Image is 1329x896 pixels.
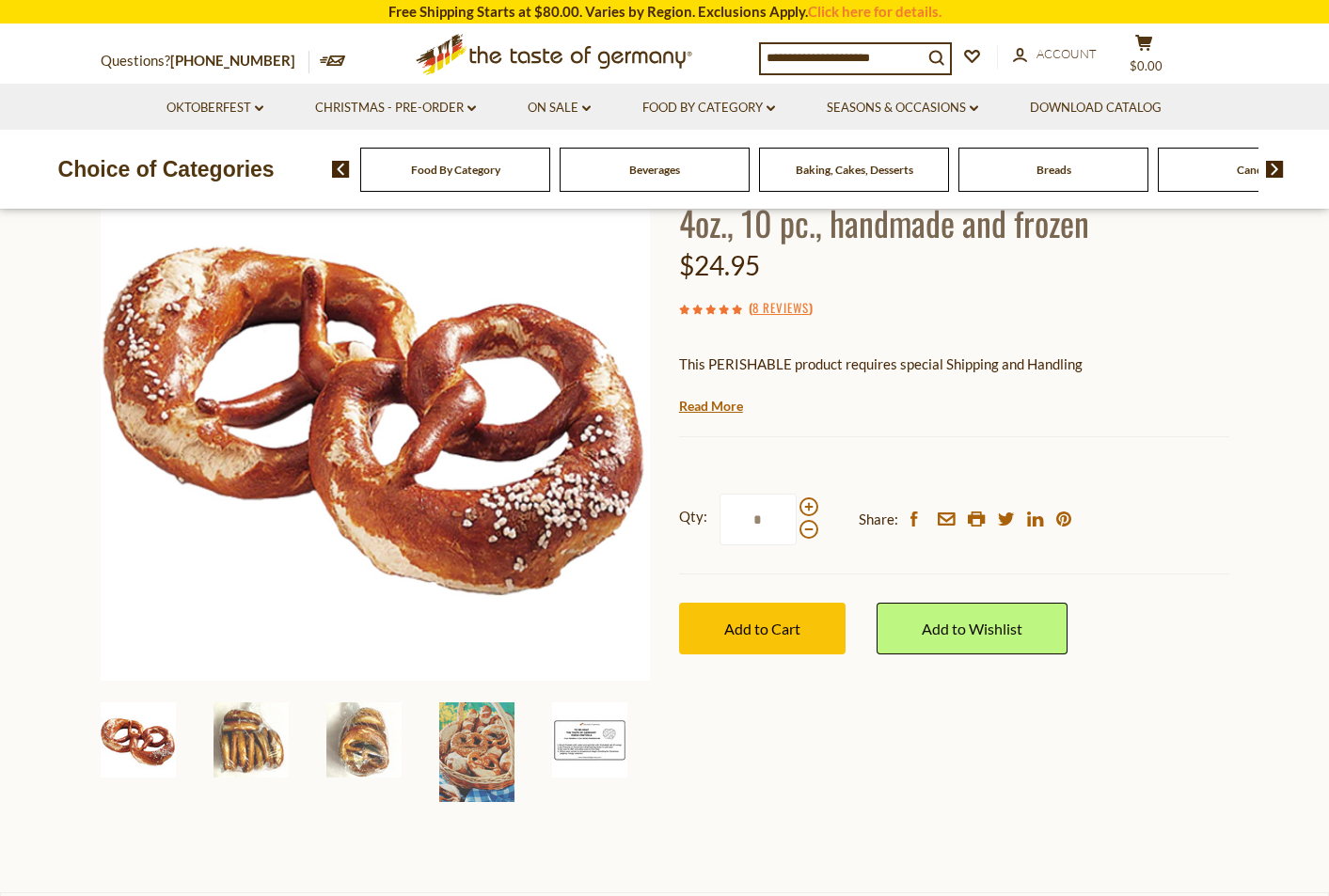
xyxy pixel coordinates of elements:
img: The Taste of Germany Bavarian Soft Pretzels, 4oz., 10 pc., handmade and frozen [101,702,176,778]
span: Add to Cart [724,620,800,637]
a: Beverages [629,163,680,177]
a: Food By Category [411,163,500,177]
a: 8 Reviews [752,298,809,319]
strong: Qty: [679,505,707,528]
a: Oktoberfest [166,98,263,118]
span: ( ) [749,298,813,317]
button: $0.00 [1116,34,1173,81]
img: Handmade Fresh Bavarian Beer Garden Pretzels [439,702,514,802]
img: The Taste of Germany Bavarian Soft Pretzels, 4oz., 10 pc., handmade and frozen [326,702,402,778]
img: The Taste of Germany Bavarian Soft Pretzels, 4oz., 10 pc., handmade and frozen [101,131,651,681]
p: This PERISHABLE product requires special Shipping and Handling [679,353,1229,376]
a: Add to Wishlist [877,603,1068,654]
img: The Taste of Germany Bavarian Soft Pretzels, 4oz., 10 pc., handmade and frozen [552,702,627,778]
p: Questions? [101,49,309,73]
span: $0.00 [1130,58,1163,73]
a: Click here for details. [808,3,941,20]
a: Food By Category [642,98,775,118]
a: Baking, Cakes, Desserts [796,163,913,177]
li: We will ship this product in heat-protective packaging and ice. [697,390,1229,414]
span: $24.95 [679,249,760,281]
h1: The Taste of Germany Bavarian Soft Pretzels, 4oz., 10 pc., handmade and frozen [679,159,1229,244]
a: Account [1013,44,1097,65]
img: previous arrow [332,161,350,178]
a: Seasons & Occasions [827,98,978,118]
span: Share: [859,508,898,531]
img: The Taste of Germany Bavarian Soft Pretzels, 4oz., 10 pc., handmade and frozen [214,702,289,778]
a: Download Catalog [1030,98,1162,118]
button: Add to Cart [679,603,846,654]
img: next arrow [1266,161,1284,178]
a: Breads [1036,163,1071,177]
span: Account [1036,46,1097,61]
input: Qty: [720,494,797,545]
a: Candy [1237,163,1269,177]
a: Read More [679,397,743,416]
a: On Sale [528,98,591,118]
a: [PHONE_NUMBER] [170,52,295,69]
a: Christmas - PRE-ORDER [315,98,476,118]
